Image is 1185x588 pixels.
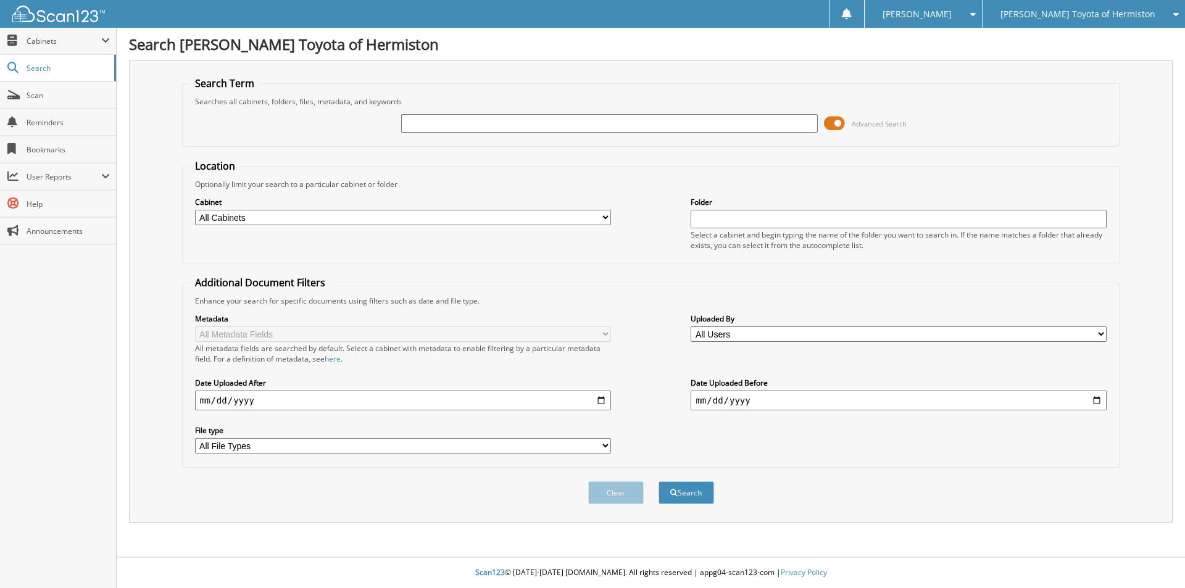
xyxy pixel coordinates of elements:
[195,313,611,324] label: Metadata
[691,378,1107,388] label: Date Uploaded Before
[27,90,110,101] span: Scan
[27,63,108,73] span: Search
[691,230,1107,251] div: Select a cabinet and begin typing the name of the folder you want to search in. If the name match...
[883,10,952,18] span: [PERSON_NAME]
[27,199,110,209] span: Help
[781,567,827,578] a: Privacy Policy
[195,197,611,207] label: Cabinet
[27,226,110,236] span: Announcements
[475,567,505,578] span: Scan123
[27,36,101,46] span: Cabinets
[195,343,611,364] div: All metadata fields are searched by default. Select a cabinet with metadata to enable filtering b...
[852,119,907,128] span: Advanced Search
[1000,10,1155,18] span: [PERSON_NAME] Toyota of Hermiston
[129,34,1173,54] h1: Search [PERSON_NAME] Toyota of Hermiston
[189,276,331,289] legend: Additional Document Filters
[195,378,611,388] label: Date Uploaded After
[691,313,1107,324] label: Uploaded By
[27,144,110,155] span: Bookmarks
[117,558,1185,588] div: © [DATE]-[DATE] [DOMAIN_NAME]. All rights reserved | appg04-scan123-com |
[189,179,1113,189] div: Optionally limit your search to a particular cabinet or folder
[189,296,1113,306] div: Enhance your search for specific documents using filters such as date and file type.
[691,197,1107,207] label: Folder
[189,96,1113,107] div: Searches all cabinets, folders, files, metadata, and keywords
[195,391,611,410] input: start
[588,481,644,504] button: Clear
[27,117,110,128] span: Reminders
[691,391,1107,410] input: end
[27,172,101,182] span: User Reports
[659,481,714,504] button: Search
[189,77,260,90] legend: Search Term
[195,425,611,436] label: File type
[325,354,341,364] a: here
[12,6,105,22] img: scan123-logo-white.svg
[189,159,241,173] legend: Location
